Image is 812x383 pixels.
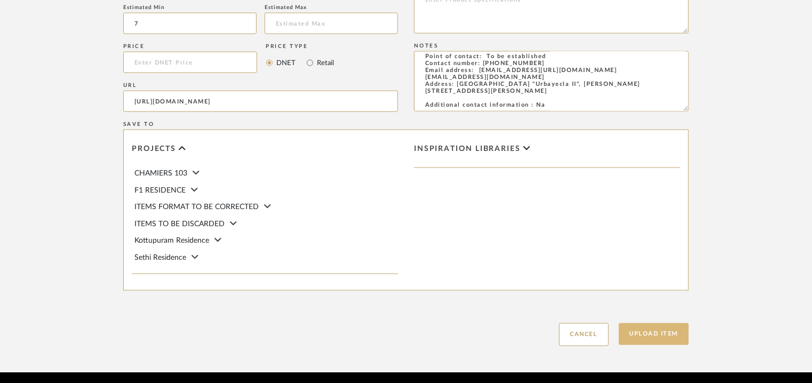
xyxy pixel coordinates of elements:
[316,57,335,69] label: Retail
[123,121,689,127] div: Save To
[134,187,186,194] span: F1 RESIDENCE
[265,4,398,11] div: Estimated Max
[276,57,296,69] label: DNET
[559,323,609,346] button: Cancel
[123,82,398,89] div: URL
[619,323,689,345] button: Upload Item
[414,145,521,154] span: Inspiration libraries
[266,52,335,73] mat-radio-group: Select price type
[266,43,335,50] div: Price Type
[134,170,187,177] span: CHAMIERS 103
[134,237,209,244] span: Kottupuram Residence
[265,13,398,34] input: Estimated Max
[134,203,259,211] span: ITEMS FORMAT TO BE CORRECTED
[123,43,257,50] div: Price
[134,220,225,228] span: ITEMS TO BE DISCARDED
[123,52,257,73] input: Enter DNET Price
[123,4,257,11] div: Estimated Min
[132,145,176,154] span: Projects
[134,254,186,261] span: Sethi Residence
[123,91,398,112] input: Enter URL
[123,13,257,34] input: Estimated Min
[414,43,689,49] div: Notes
